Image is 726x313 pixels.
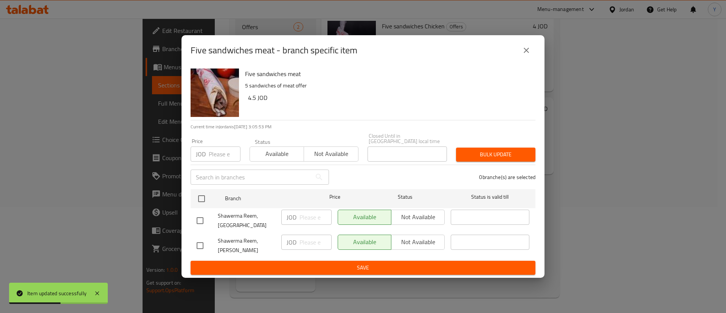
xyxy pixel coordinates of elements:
[209,146,240,162] input: Please enter price
[225,194,304,203] span: Branch
[248,92,529,103] h6: 4.5 JOD
[517,41,535,59] button: close
[245,81,529,90] p: 5 sandwiches of meat offer
[456,148,535,162] button: Bulk update
[299,235,332,250] input: Please enter price
[191,261,535,275] button: Save
[27,289,87,297] div: Item updated successfully
[310,192,360,202] span: Price
[366,192,445,202] span: Status
[451,192,529,202] span: Status is valid till
[191,69,239,117] img: Five sandwiches meat
[191,170,312,185] input: Search in branches
[307,148,355,159] span: Not available
[191,123,535,130] p: Current time in Jordan is [DATE] 3:05:53 PM
[287,213,296,222] p: JOD
[191,44,357,56] h2: Five sandwiches meat - branch specific item
[479,173,535,181] p: 0 branche(s) are selected
[197,263,529,273] span: Save
[304,146,358,162] button: Not available
[462,150,529,159] span: Bulk update
[218,211,275,230] span: Shawerma Reem, [GEOGRAPHIC_DATA]
[287,238,296,247] p: JOD
[253,148,301,159] span: Available
[299,210,332,225] input: Please enter price
[250,146,304,162] button: Available
[196,149,206,159] p: JOD
[245,69,529,79] h6: Five sandwiches meat
[218,236,275,255] span: Shawerma Reem, [PERSON_NAME]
